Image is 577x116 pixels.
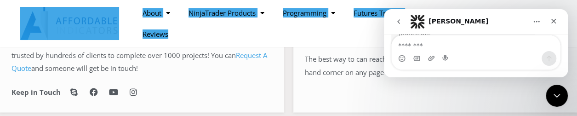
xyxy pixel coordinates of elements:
p: The best way to can reach our is through the the help icon in the lower right-hand corner on any ... [305,53,566,79]
a: NinjaTrader Products [179,2,274,23]
img: LogoAI | Affordable Indicators – NinjaTrader [20,7,119,40]
a: Request A Quote [11,51,267,73]
h6: Keep in Touch [11,87,61,96]
span: on the NinjaTrader platform. With over 10 years of experience in NinjaTrader, our team has been t... [11,25,267,73]
a: Programming [274,2,344,23]
a: About [133,2,179,23]
iframe: Intercom live chat [546,85,568,107]
a: Reviews [133,23,177,45]
iframe: Intercom live chat [384,9,568,77]
a: Futures Trading [344,2,421,23]
nav: Menu [133,2,447,45]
